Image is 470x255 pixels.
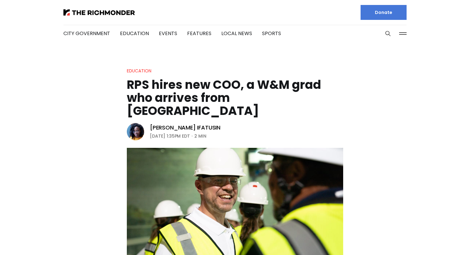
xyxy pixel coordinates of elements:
[194,132,206,140] span: 2 min
[187,30,211,37] a: Features
[221,30,252,37] a: Local News
[262,30,281,37] a: Sports
[159,30,177,37] a: Events
[63,30,110,37] a: City Government
[127,123,144,140] img: Victoria A. Ifatusin
[361,5,407,20] a: Donate
[127,78,343,117] h1: RPS hires new COO, a W&M grad who arrives from [GEOGRAPHIC_DATA]
[150,124,220,131] a: [PERSON_NAME] Ifatusin
[150,132,190,140] time: [DATE] 1:35PM EDT
[383,29,393,38] button: Search this site
[120,30,149,37] a: Education
[417,225,470,255] iframe: portal-trigger
[127,68,151,74] a: Education
[63,9,135,16] img: The Richmonder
